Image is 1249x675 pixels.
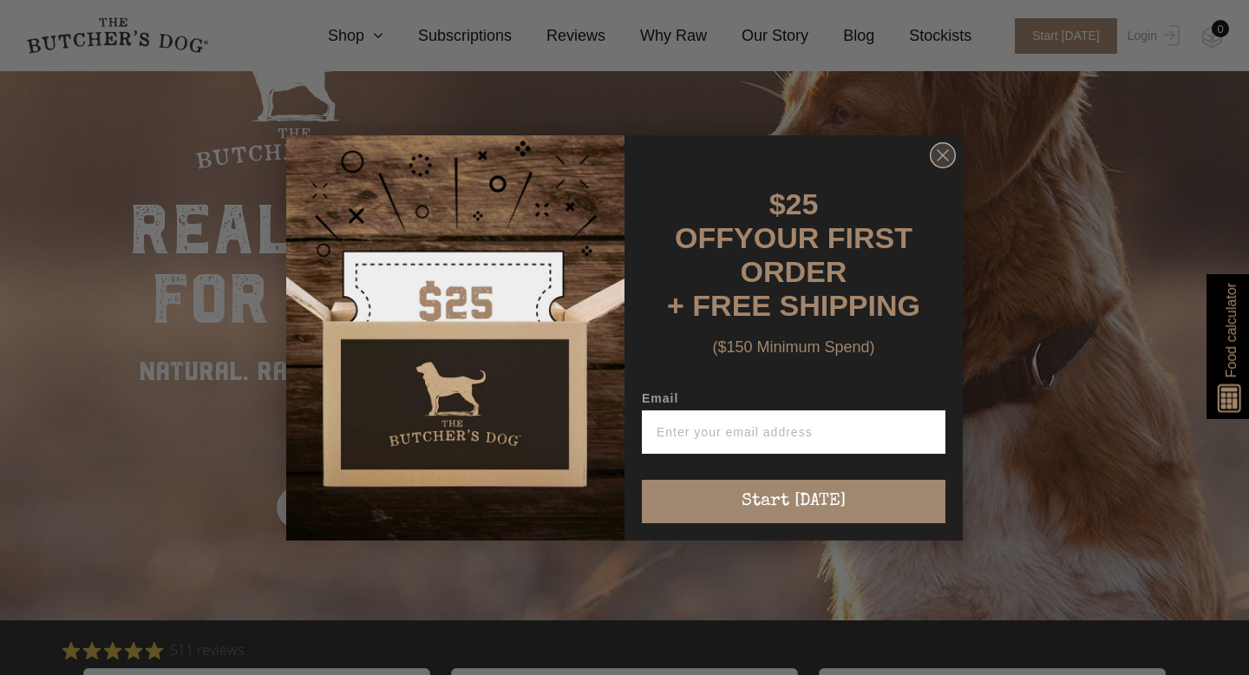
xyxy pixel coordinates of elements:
[675,187,818,254] span: $25 OFF
[642,410,945,454] input: Enter your email address
[642,480,945,523] button: Start [DATE]
[667,221,920,322] span: YOUR FIRST ORDER + FREE SHIPPING
[712,338,874,356] span: ($150 Minimum Spend)
[930,142,956,168] button: Close dialog
[286,135,624,541] img: d0d537dc-5429-4832-8318-9955428ea0a1.jpeg
[1220,283,1241,377] span: Food calculator
[642,391,945,410] label: Email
